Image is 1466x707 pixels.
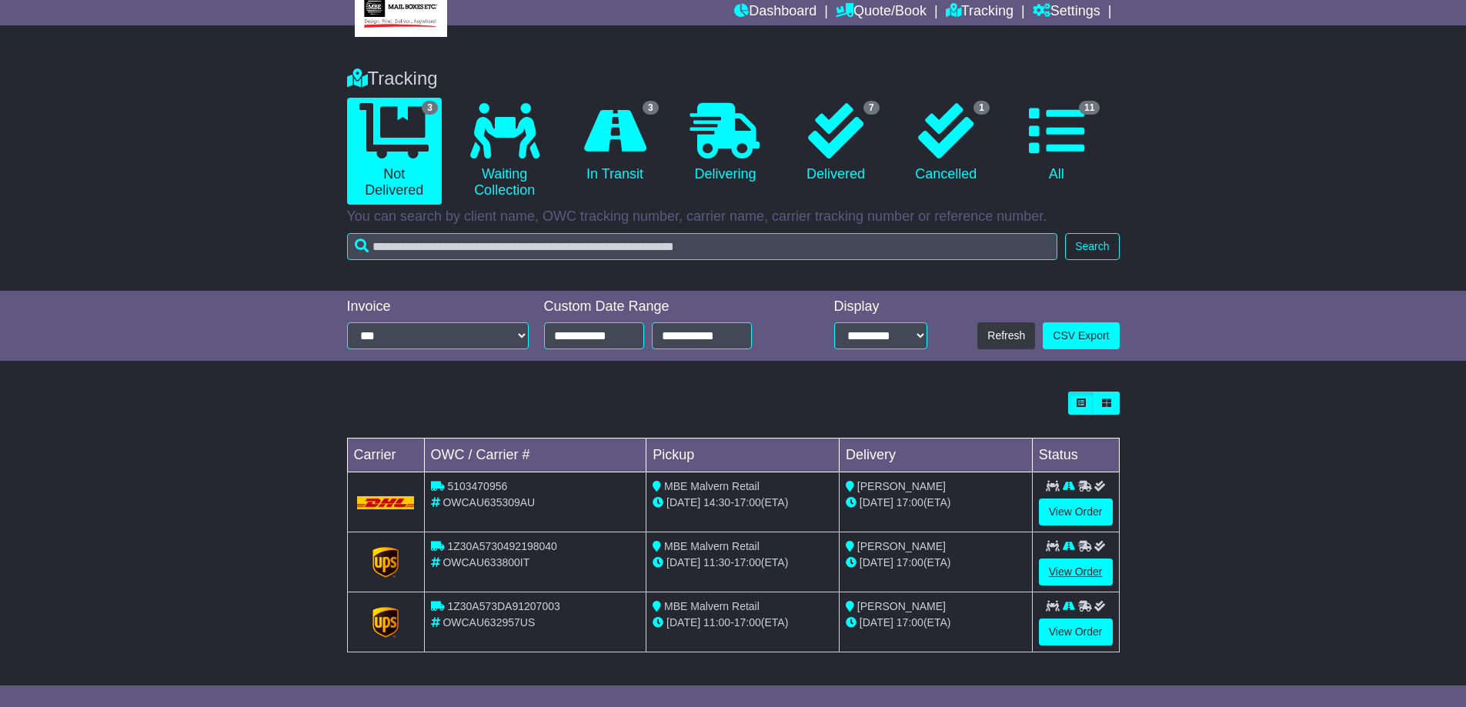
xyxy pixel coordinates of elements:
span: 17:00 [734,556,761,569]
span: [PERSON_NAME] [857,600,946,612]
div: (ETA) [846,495,1026,511]
span: 3 [422,101,438,115]
span: 11:00 [703,616,730,629]
div: - (ETA) [653,495,833,511]
span: 1Z30A5730492198040 [447,540,556,552]
a: View Order [1039,619,1113,645]
div: Custom Date Range [544,298,791,315]
span: [PERSON_NAME] [857,480,946,492]
button: Search [1065,233,1119,260]
p: You can search by client name, OWC tracking number, carrier name, carrier tracking number or refe... [347,208,1120,225]
span: 3 [643,101,659,115]
a: 1 Cancelled [899,98,993,188]
span: OWCAU632957US [442,616,535,629]
span: 7 [863,101,880,115]
span: 14:30 [703,496,730,509]
span: 17:00 [897,616,923,629]
a: 11 All [1009,98,1104,188]
span: [DATE] [860,496,893,509]
span: 1 [973,101,990,115]
img: DHL.png [357,496,415,509]
span: 17:00 [897,496,923,509]
td: Pickup [646,439,840,472]
span: MBE Malvern Retail [664,480,760,492]
span: [DATE] [666,556,700,569]
div: (ETA) [846,555,1026,571]
a: View Order [1039,559,1113,585]
div: (ETA) [846,615,1026,631]
span: [DATE] [666,496,700,509]
td: Status [1032,439,1119,472]
img: GetCarrierServiceLogo [372,547,399,578]
div: - (ETA) [653,615,833,631]
a: View Order [1039,499,1113,525]
a: CSV Export [1043,322,1119,349]
td: Carrier [347,439,424,472]
span: MBE Malvern Retail [664,540,760,552]
div: - (ETA) [653,555,833,571]
img: GetCarrierServiceLogo [372,607,399,638]
span: 1Z30A573DA91207003 [447,600,559,612]
span: [DATE] [666,616,700,629]
span: [DATE] [860,556,893,569]
span: MBE Malvern Retail [664,600,760,612]
span: OWCAU633800IT [442,556,529,569]
span: 5103470956 [447,480,507,492]
span: 17:00 [897,556,923,569]
a: Waiting Collection [457,98,552,205]
span: [PERSON_NAME] [857,540,946,552]
span: 11 [1079,101,1100,115]
span: 17:00 [734,616,761,629]
div: Tracking [339,68,1127,90]
span: 11:30 [703,556,730,569]
span: [DATE] [860,616,893,629]
div: Invoice [347,298,529,315]
button: Refresh [977,322,1035,349]
a: 3 In Transit [567,98,662,188]
span: 17:00 [734,496,761,509]
td: Delivery [839,439,1032,472]
span: OWCAU635309AU [442,496,535,509]
div: Display [834,298,927,315]
a: 7 Delivered [788,98,883,188]
a: 3 Not Delivered [347,98,442,205]
td: OWC / Carrier # [424,439,646,472]
a: Delivering [678,98,773,188]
